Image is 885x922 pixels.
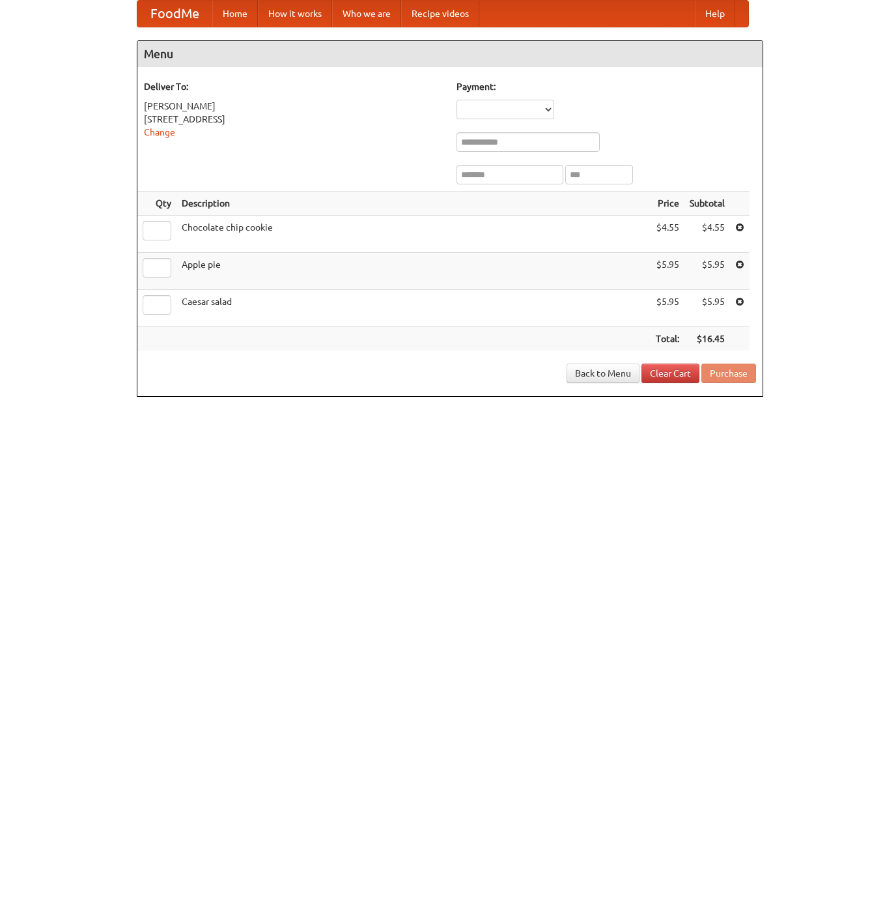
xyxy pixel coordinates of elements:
[695,1,735,27] a: Help
[651,290,684,327] td: $5.95
[684,216,730,253] td: $4.55
[457,80,756,93] h5: Payment:
[144,100,443,113] div: [PERSON_NAME]
[684,192,730,216] th: Subtotal
[137,41,763,67] h4: Menu
[332,1,401,27] a: Who we are
[684,253,730,290] td: $5.95
[176,216,651,253] td: Chocolate chip cookie
[684,290,730,327] td: $5.95
[651,253,684,290] td: $5.95
[176,290,651,327] td: Caesar salad
[144,113,443,126] div: [STREET_ADDRESS]
[701,364,756,383] button: Purchase
[401,1,479,27] a: Recipe videos
[684,327,730,351] th: $16.45
[567,364,639,383] a: Back to Menu
[641,364,699,383] a: Clear Cart
[144,127,175,137] a: Change
[258,1,332,27] a: How it works
[137,192,176,216] th: Qty
[651,216,684,253] td: $4.55
[651,192,684,216] th: Price
[176,253,651,290] td: Apple pie
[176,192,651,216] th: Description
[144,80,443,93] h5: Deliver To:
[137,1,212,27] a: FoodMe
[651,327,684,351] th: Total:
[212,1,258,27] a: Home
